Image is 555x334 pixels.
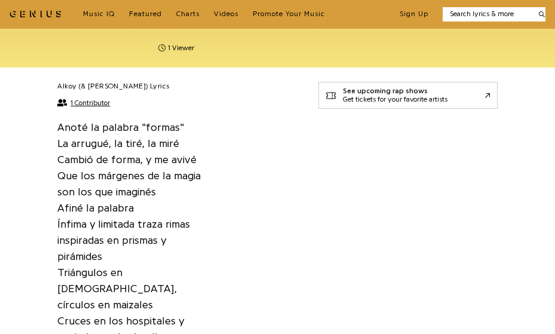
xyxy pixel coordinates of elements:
[318,82,498,109] a: See upcoming rap showsGet tickets for your favorite artists
[214,10,238,19] a: Videos
[176,10,200,19] a: Charts
[343,96,447,104] div: Get tickets for your favorite artists
[400,10,428,19] button: Sign Up
[443,9,532,19] input: Search lyrics & more
[83,10,115,17] span: Music IQ
[83,10,115,19] a: Music IQ
[158,43,194,53] span: 1 viewer
[253,10,325,17] span: Promote Your Music
[57,82,169,91] h2: Alkoy (& [PERSON_NAME]) Lyrics
[176,10,200,17] span: Charts
[129,10,162,17] span: Featured
[343,87,447,96] div: See upcoming rap shows
[168,43,194,53] span: 1 viewer
[214,10,238,17] span: Videos
[70,99,110,107] span: 1 Contributor
[57,99,110,107] button: 1 Contributor
[129,10,162,19] a: Featured
[253,10,325,19] a: Promote Your Music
